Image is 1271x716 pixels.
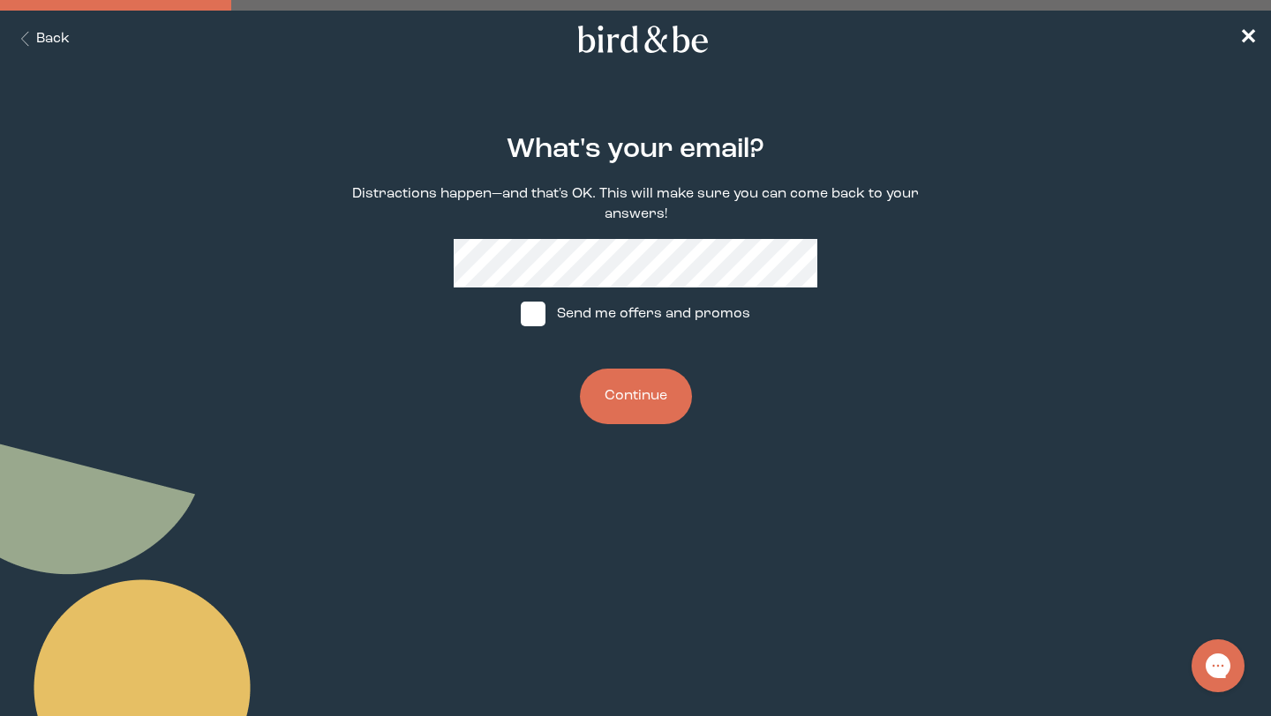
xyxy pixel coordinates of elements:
[332,184,939,225] p: Distractions happen—and that's OK. This will make sure you can come back to your answers!
[14,29,70,49] button: Back Button
[507,130,764,170] h2: What's your email?
[1183,633,1253,698] iframe: Gorgias live chat messenger
[1239,24,1257,55] a: ✕
[1239,28,1257,49] span: ✕
[504,287,767,340] label: Send me offers and promos
[580,369,692,424] button: Continue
